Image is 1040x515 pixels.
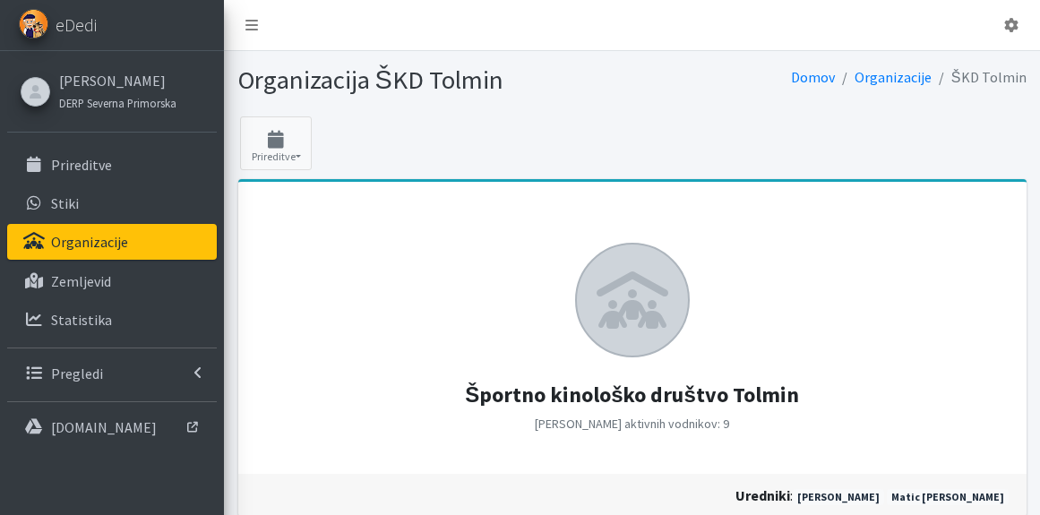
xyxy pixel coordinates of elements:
a: Matic [PERSON_NAME] [887,489,1009,505]
a: Organizacije [7,224,217,260]
a: Stiki [7,185,217,221]
small: DERP Severna Primorska [59,96,176,110]
p: Stiki [51,194,79,212]
p: Pregledi [51,365,103,382]
small: [PERSON_NAME] aktivnih vodnikov: 9 [535,416,729,432]
a: [PERSON_NAME] [793,489,884,505]
a: Statistika [7,302,217,338]
a: [PERSON_NAME] [59,70,176,91]
a: Prireditve [7,147,217,183]
p: Statistika [51,311,112,329]
strong: uredniki [735,486,790,504]
span: eDedi [56,12,97,39]
img: eDedi [19,9,48,39]
a: Organizacije [855,68,932,86]
li: ŠKD Tolmin [932,64,1027,90]
a: DERP Severna Primorska [59,91,176,113]
h1: Organizacija ŠKD Tolmin [238,64,626,96]
a: Zemljevid [7,263,217,299]
div: : [632,485,1016,506]
p: Organizacije [51,233,128,251]
p: Prireditve [51,156,112,174]
a: [DOMAIN_NAME] [7,409,217,445]
a: Pregledi [7,356,217,391]
p: [DOMAIN_NAME] [51,418,157,436]
p: Zemljevid [51,272,111,290]
button: Prireditve [240,116,312,170]
a: Domov [791,68,835,86]
strong: Športno kinološko društvo Tolmin [465,381,799,408]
